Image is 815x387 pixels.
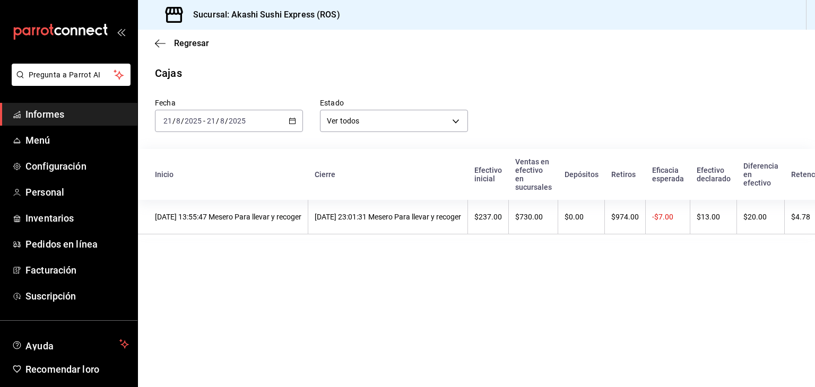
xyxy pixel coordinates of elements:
font: / [225,117,228,125]
font: -$7.00 [652,213,673,221]
font: Cierre [315,170,335,179]
font: Ventas en efectivo en sucursales [515,157,552,191]
font: Recomendar loro [25,364,99,375]
font: $237.00 [474,213,502,221]
input: -- [176,117,181,125]
font: Pedidos en línea [25,239,98,250]
font: Regresar [174,38,209,48]
font: $974.00 [611,213,639,221]
font: Ver todos [327,117,359,125]
input: -- [206,117,216,125]
font: $0.00 [565,213,584,221]
font: Ayuda [25,340,54,351]
font: Inicio [155,170,174,179]
font: Estado [320,99,344,107]
font: Diferencia en efectivo [743,162,778,187]
input: -- [220,117,225,125]
font: $13.00 [697,213,720,221]
font: Efectivo inicial [474,166,502,183]
font: Personal [25,187,64,198]
font: / [216,117,219,125]
font: Retiros [611,170,636,179]
font: Cajas [155,67,182,80]
font: Informes [25,109,64,120]
font: $4.78 [791,213,810,221]
font: Facturación [25,265,76,276]
font: Pregunta a Parrot AI [29,71,101,79]
input: ---- [228,117,246,125]
button: abrir_cajón_menú [117,28,125,36]
font: / [172,117,176,125]
font: [DATE] 23:01:31 Mesero Para llevar y recoger [315,213,461,221]
font: - [203,117,205,125]
font: Inventarios [25,213,74,224]
button: Regresar [155,38,209,48]
font: Depósitos [565,170,599,179]
a: Pregunta a Parrot AI [7,77,131,88]
font: Efectivo declarado [697,166,731,183]
font: Menú [25,135,50,146]
button: Pregunta a Parrot AI [12,64,131,86]
font: Suscripción [25,291,76,302]
font: $20.00 [743,213,767,221]
font: Eficacia esperada [652,166,684,183]
font: [DATE] 13:55:47 Mesero Para llevar y recoger [155,213,301,221]
font: / [181,117,184,125]
input: ---- [184,117,202,125]
font: Fecha [155,99,176,107]
font: $730.00 [515,213,543,221]
font: Sucursal: Akashi Sushi Express (ROS) [193,10,340,20]
input: -- [163,117,172,125]
font: Configuración [25,161,86,172]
